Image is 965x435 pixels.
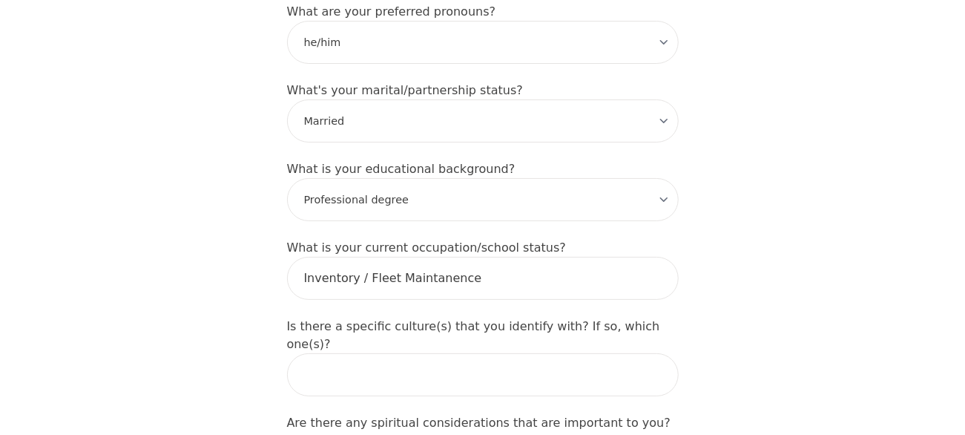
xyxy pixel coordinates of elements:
label: What are your preferred pronouns? [287,4,496,19]
label: Is there a specific culture(s) that you identify with? If so, which one(s)? [287,319,660,351]
label: What is your educational background? [287,162,516,176]
label: What is your current occupation/school status? [287,241,566,255]
label: What's your marital/partnership status? [287,83,523,97]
